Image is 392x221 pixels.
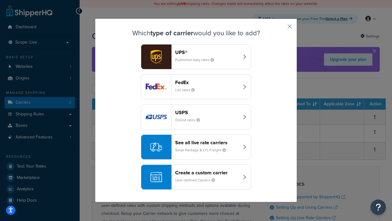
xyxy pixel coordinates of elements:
[141,44,251,69] button: ups logoUPS®Published daily rates
[141,134,251,160] button: See all live rate carriersSmall Package & LTL Freight
[141,165,251,190] button: Create a custom carrierUser-defined Carriers
[175,110,239,115] header: USPS
[141,104,251,130] button: usps logoUSPSOnline rates
[150,28,193,38] strong: type of carrier
[141,105,171,129] img: usps logo
[175,117,205,123] small: Online rates
[371,200,386,215] button: Open Resource Center
[175,177,220,183] small: User-defined Carriers
[175,140,239,145] header: See all live rate carriers
[141,45,171,69] img: ups logo
[150,171,162,183] img: icon-carrier-custom-c93b8a24.svg
[141,75,171,99] img: fedEx logo
[141,74,251,99] button: fedEx logoFedExList rates
[175,147,231,153] small: Small Package & LTL Freight
[175,79,239,85] header: FedEx
[150,141,162,153] img: icon-carrier-liverate-becf4550.svg
[175,170,239,176] header: Create a custom carrier
[175,49,239,55] header: UPS®
[175,87,200,93] small: List rates
[111,29,281,37] h3: Which would you like to add?
[175,57,219,63] small: Published daily rates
